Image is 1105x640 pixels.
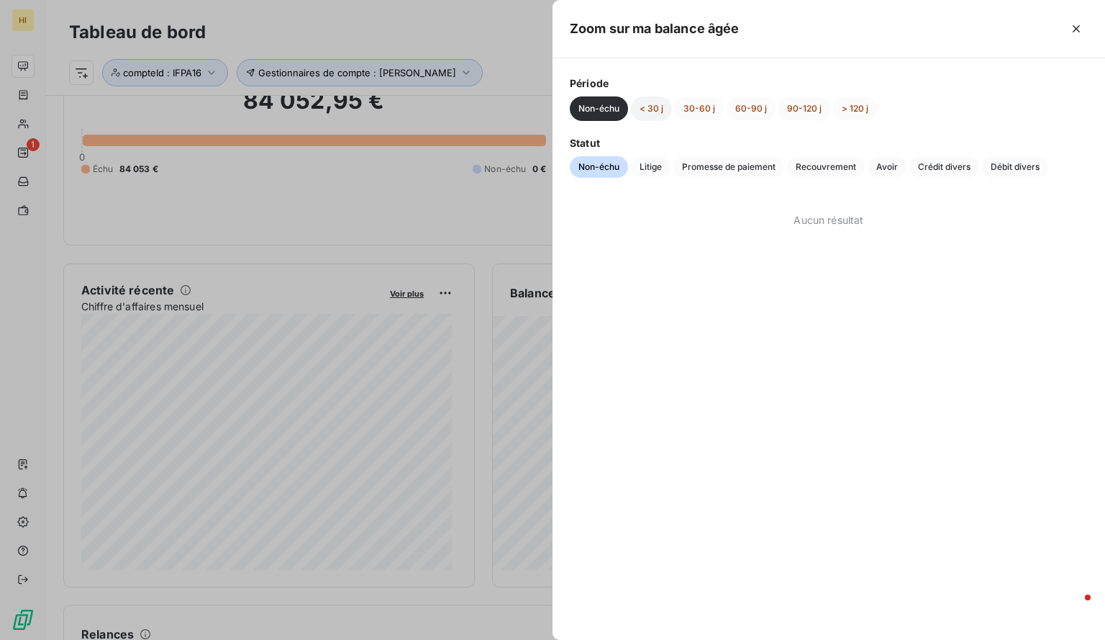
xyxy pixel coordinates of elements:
button: Débit divers [982,156,1048,178]
span: Aucun résultat [793,212,863,227]
button: 30-60 j [675,96,724,121]
h5: Zoom sur ma balance âgée [570,19,740,39]
iframe: Intercom live chat [1056,591,1091,626]
button: Non-échu [570,96,628,121]
span: Statut [570,135,1088,150]
button: Recouvrement [787,156,865,178]
button: Crédit divers [909,156,979,178]
button: 60-90 j [727,96,776,121]
span: Période [570,76,1088,91]
button: < 30 j [631,96,672,121]
button: 90-120 j [778,96,830,121]
button: Non-échu [570,156,628,178]
button: > 120 j [833,96,877,121]
button: Litige [631,156,670,178]
button: Promesse de paiement [673,156,784,178]
button: Avoir [868,156,906,178]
